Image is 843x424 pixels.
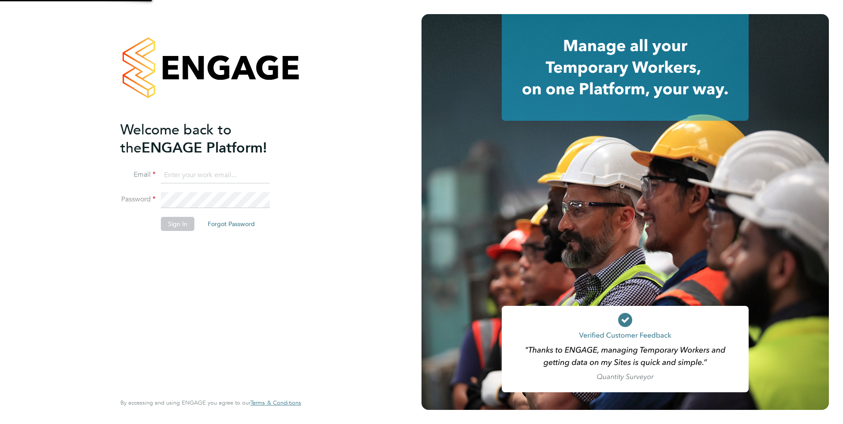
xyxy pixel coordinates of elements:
label: Email [120,170,156,179]
input: Enter your work email... [161,167,270,183]
button: Forgot Password [201,217,262,231]
button: Sign In [161,217,194,231]
a: Terms & Conditions [250,399,301,406]
span: By accessing and using ENGAGE you agree to our [120,399,301,406]
h2: ENGAGE Platform! [120,121,292,157]
span: Welcome back to the [120,121,231,156]
label: Password [120,195,156,204]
